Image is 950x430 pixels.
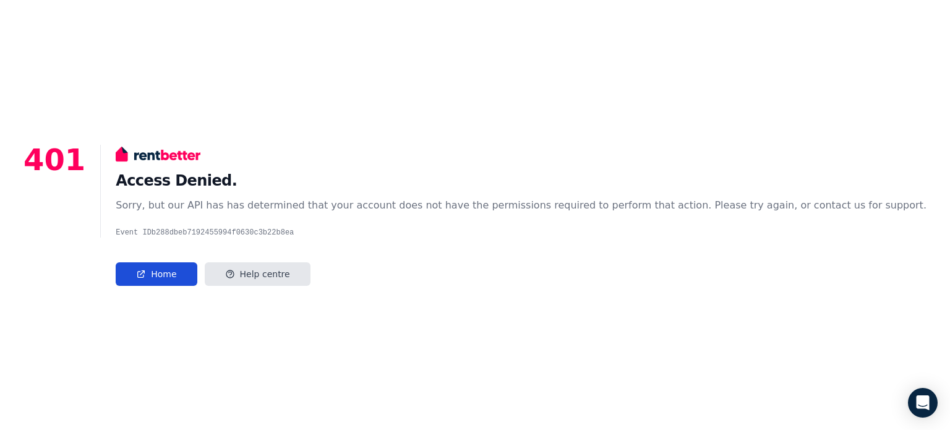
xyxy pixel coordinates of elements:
p: 401 [24,145,85,286]
a: Home [116,262,197,286]
div: Sorry, but our API has has determined that your account does not have the permissions required to... [116,198,926,213]
img: RentBetter logo [116,145,200,163]
a: Help centre [205,262,310,286]
pre: Event ID b288dbeb7192455994f0630c3b22b8ea [116,228,926,238]
h1: Access Denied. [116,171,926,191]
div: Open Intercom Messenger [908,388,938,418]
